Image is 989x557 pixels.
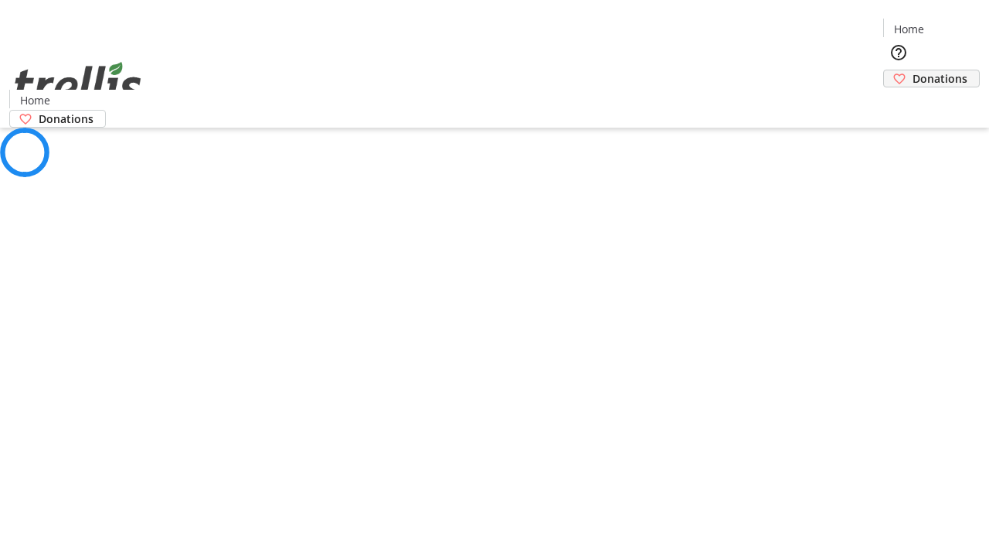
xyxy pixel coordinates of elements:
[9,110,106,128] a: Donations
[39,111,93,127] span: Donations
[9,45,147,122] img: Orient E2E Organization C2jr3sMsve's Logo
[913,70,967,87] span: Donations
[883,37,914,68] button: Help
[884,21,933,37] a: Home
[20,92,50,108] span: Home
[883,70,980,87] a: Donations
[894,21,924,37] span: Home
[10,92,59,108] a: Home
[883,87,914,118] button: Cart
